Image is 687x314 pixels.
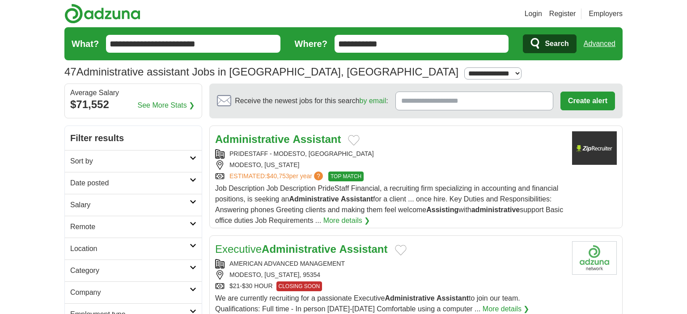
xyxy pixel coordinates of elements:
[295,37,327,50] label: Where?
[215,184,563,224] span: Job Description Job Description PrideStaff Financial, a recruiting firm specializing in accountin...
[314,172,323,180] span: ?
[215,133,290,145] strong: Administrative
[70,156,190,167] h2: Sort by
[70,200,190,210] h2: Salary
[70,287,190,298] h2: Company
[360,97,386,105] a: by email
[215,160,565,170] div: MODESTO, [US_STATE]
[545,35,568,53] span: Search
[395,245,407,255] button: Add to favorite jobs
[138,100,195,111] a: See More Stats ❯
[262,243,336,255] strong: Administrative
[70,265,190,276] h2: Category
[589,8,623,19] a: Employers
[215,133,341,145] a: Administrative Assistant
[215,259,565,268] div: AMERICAN ADVANCED MANAGEMENT
[70,243,190,254] h2: Location
[65,150,202,172] a: Sort by
[437,294,469,302] strong: Assistant
[293,133,341,145] strong: Assistant
[341,195,373,203] strong: Assistant
[65,194,202,216] a: Salary
[65,281,202,303] a: Company
[64,66,458,78] h1: Administrative assistant Jobs in [GEOGRAPHIC_DATA], [GEOGRAPHIC_DATA]
[70,178,190,188] h2: Date posted
[426,206,458,214] strong: Assisting
[70,89,196,96] div: Average Salary
[65,216,202,238] a: Remote
[276,281,322,291] span: CLOSING SOON
[215,243,388,255] a: ExecutiveAdministrative Assistant
[560,92,615,110] button: Create alert
[339,243,387,255] strong: Assistant
[215,149,565,159] div: PRIDESTAFF - MODESTO, [GEOGRAPHIC_DATA]
[289,195,339,203] strong: Administrative
[70,222,190,232] h2: Remote
[215,281,565,291] div: $21-$30 HOUR
[215,294,520,313] span: We are currently recruiting for a passionate Executive to join our team. Qualifications: Full tim...
[348,135,360,146] button: Add to favorite jobs
[523,34,576,53] button: Search
[525,8,542,19] a: Login
[64,64,76,80] span: 47
[267,172,289,180] span: $40,753
[572,241,617,275] img: Company logo
[572,131,617,165] img: Company logo
[65,172,202,194] a: Date posted
[64,4,140,24] img: Adzuna logo
[584,35,615,53] a: Advanced
[471,206,520,214] strong: administrative
[70,96,196,113] div: $71,552
[323,215,370,226] a: More details ❯
[385,294,434,302] strong: Administrative
[72,37,99,50] label: What?
[549,8,576,19] a: Register
[65,126,202,150] h2: Filter results
[328,172,364,181] span: TOP MATCH
[215,270,565,280] div: MODESTO, [US_STATE], 95354
[65,260,202,281] a: Category
[235,96,388,106] span: Receive the newest jobs for this search :
[229,172,325,181] a: ESTIMATED:$40,753per year?
[65,238,202,260] a: Location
